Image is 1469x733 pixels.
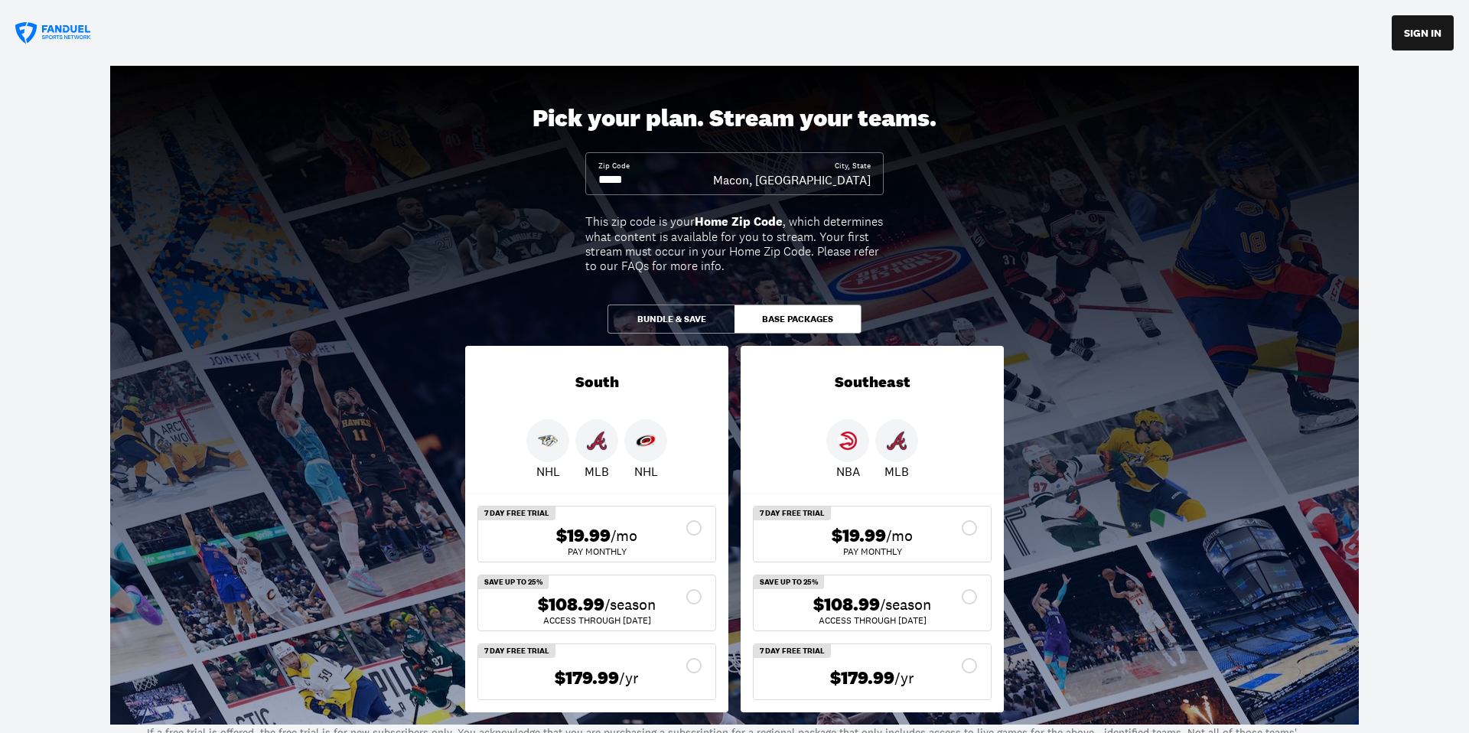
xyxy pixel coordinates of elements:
span: $179.99 [555,667,619,689]
div: ACCESS THROUGH [DATE] [766,616,979,625]
button: SIGN IN [1392,15,1454,50]
span: /yr [894,667,914,689]
div: SAVE UP TO 25% [478,575,549,589]
p: MLB [884,462,909,481]
p: NHL [634,462,658,481]
div: Macon, [GEOGRAPHIC_DATA] [713,171,871,188]
img: Braves [587,431,607,451]
div: 7 Day Free Trial [754,507,831,520]
div: South [465,346,728,419]
span: $179.99 [830,667,894,689]
div: 7 Day Free Trial [754,644,831,658]
button: Base Packages [734,305,862,334]
span: /yr [619,667,639,689]
div: 7 Day Free Trial [478,507,555,520]
img: Hurricanes [636,431,656,451]
span: /season [604,594,656,615]
img: Hawks [838,431,858,451]
span: /mo [611,525,637,546]
div: Pay Monthly [490,547,703,556]
b: Home Zip Code [695,213,783,230]
span: $108.99 [538,594,604,616]
div: Pick your plan. Stream your teams. [533,104,936,133]
span: $108.99 [813,594,880,616]
p: MLB [585,462,609,481]
div: Pay Monthly [766,547,979,556]
div: Zip Code [598,161,630,171]
div: 7 Day Free Trial [478,644,555,658]
div: City, State [835,161,871,171]
span: $19.99 [832,525,886,547]
img: Predators [538,431,558,451]
p: NHL [536,462,560,481]
span: $19.99 [556,525,611,547]
div: This zip code is your , which determines what content is available for you to stream. Your first ... [585,214,884,273]
span: /mo [886,525,913,546]
div: SAVE UP TO 25% [754,575,824,589]
p: NBA [836,462,860,481]
button: Bundle & Save [607,305,734,334]
span: /season [880,594,931,615]
div: Southeast [741,346,1004,419]
img: Braves [887,431,907,451]
div: ACCESS THROUGH [DATE] [490,616,703,625]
